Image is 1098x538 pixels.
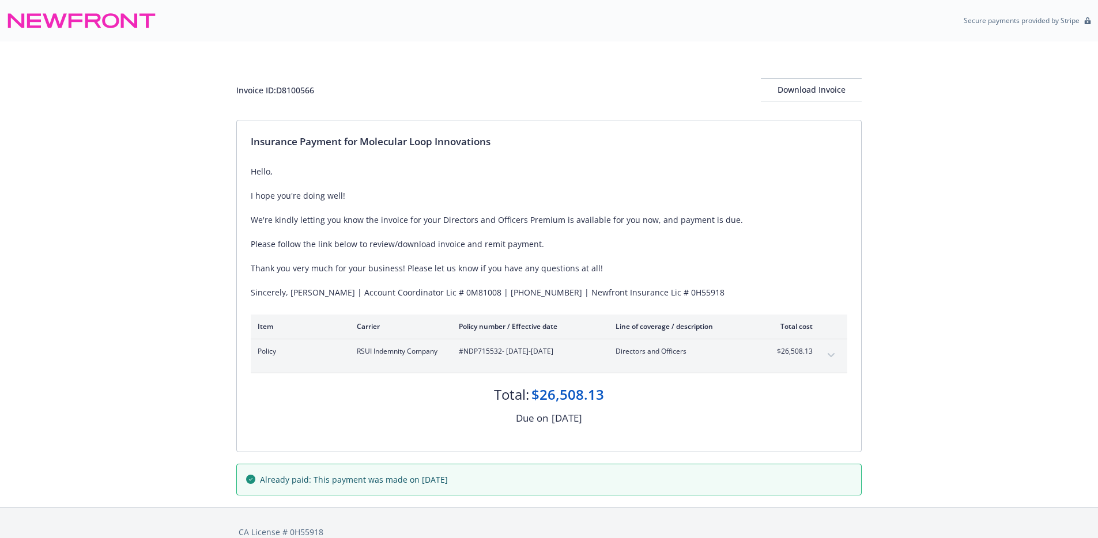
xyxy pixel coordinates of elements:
button: expand content [822,346,840,365]
span: RSUI Indemnity Company [357,346,440,357]
div: Invoice ID: D8100566 [236,84,314,96]
div: Download Invoice [761,79,862,101]
div: Line of coverage / description [616,321,751,331]
div: CA License # 0H55918 [239,526,859,538]
span: Already paid: This payment was made on [DATE] [260,473,448,486]
span: #NDP715532 - [DATE]-[DATE] [459,346,597,357]
button: Download Invoice [761,78,862,101]
div: Insurance Payment for Molecular Loop Innovations [251,134,847,149]
div: Policy number / Effective date [459,321,597,331]
div: $26,508.13 [531,385,604,404]
span: Policy [258,346,338,357]
div: Total cost [769,321,813,331]
div: [DATE] [552,411,582,426]
div: Total: [494,385,529,404]
div: Hello, I hope you're doing well! We're kindly letting you know the invoice for your Directors and... [251,165,847,298]
p: Secure payments provided by Stripe [964,16,1080,25]
div: Item [258,321,338,331]
span: $26,508.13 [769,346,813,357]
span: Directors and Officers [616,346,751,357]
div: Due on [516,411,548,426]
div: PolicyRSUI Indemnity Company#NDP715532- [DATE]-[DATE]Directors and Officers$26,508.13expand content [251,339,847,373]
div: Carrier [357,321,440,331]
